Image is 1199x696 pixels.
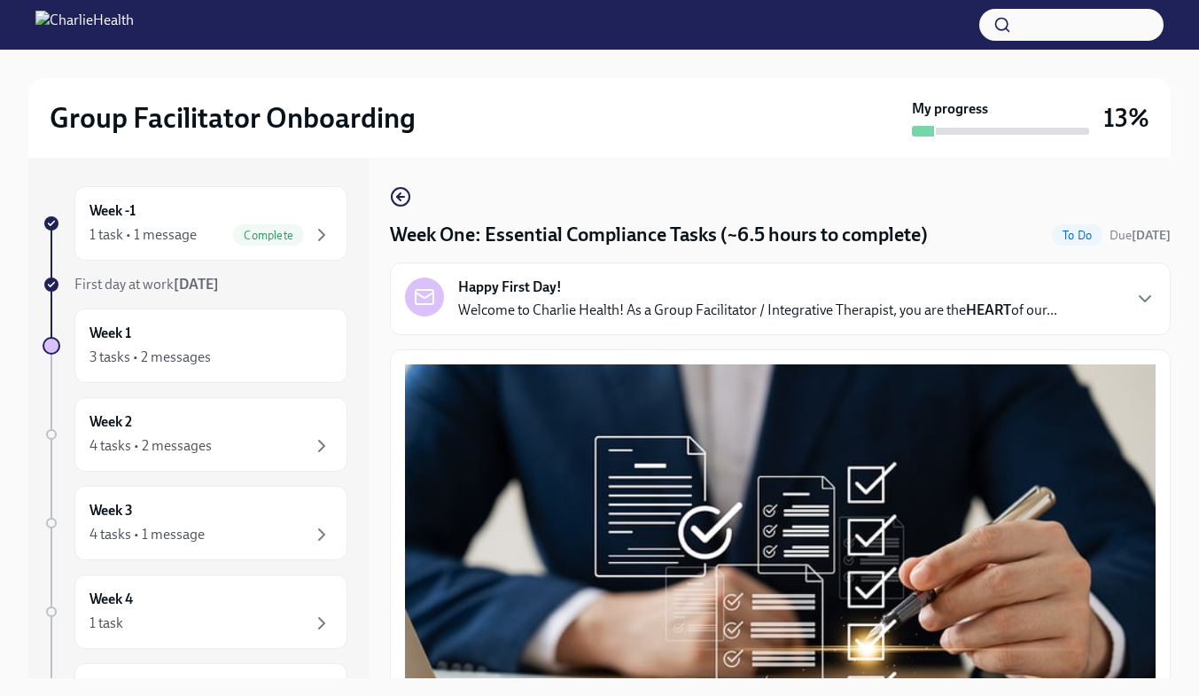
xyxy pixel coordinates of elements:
[1052,229,1102,242] span: To Do
[1109,228,1171,243] span: Due
[43,186,347,261] a: Week -11 task • 1 messageComplete
[90,614,123,633] div: 1 task
[90,324,131,343] h6: Week 1
[35,11,134,39] img: CharlieHealth
[1132,228,1171,243] strong: [DATE]
[74,276,219,293] span: First day at work
[43,575,347,649] a: Week 41 task
[50,100,416,136] h2: Group Facilitator Onboarding
[90,348,211,367] div: 3 tasks • 2 messages
[966,301,1011,318] strong: HEART
[90,501,133,520] h6: Week 3
[458,301,1057,320] p: Welcome to Charlie Health! As a Group Facilitator / Integrative Therapist, you are the of our...
[174,276,219,293] strong: [DATE]
[43,486,347,560] a: Week 34 tasks • 1 message
[90,525,205,544] div: 4 tasks • 1 message
[458,278,562,297] strong: Happy First Day!
[43,309,347,383] a: Week 13 tasks • 2 messages
[233,229,304,242] span: Complete
[43,397,347,472] a: Week 24 tasks • 2 messages
[90,412,132,432] h6: Week 2
[1103,102,1149,134] h3: 13%
[90,590,133,609] h6: Week 4
[90,436,212,456] div: 4 tasks • 2 messages
[90,225,197,245] div: 1 task • 1 message
[1109,227,1171,244] span: October 6th, 2025 10:00
[390,222,928,248] h4: Week One: Essential Compliance Tasks (~6.5 hours to complete)
[43,275,347,294] a: First day at work[DATE]
[912,99,988,119] strong: My progress
[90,201,136,221] h6: Week -1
